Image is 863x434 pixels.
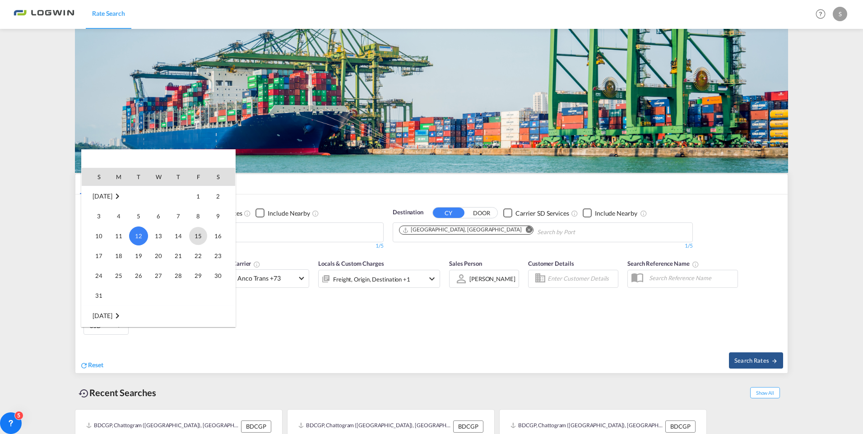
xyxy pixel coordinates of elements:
span: 7 [169,207,187,225]
th: M [109,168,129,186]
tr: Week 5 [82,266,235,286]
td: Thursday August 7 2025 [168,206,188,226]
span: 30 [209,267,227,285]
span: 20 [149,247,167,265]
td: August 2025 [82,186,148,207]
td: Tuesday August 12 2025 [129,226,148,246]
span: [DATE] [93,312,112,319]
tr: Week 6 [82,286,235,306]
td: September 2025 [82,306,235,326]
td: Monday August 11 2025 [109,226,129,246]
tr: Week 2 [82,206,235,226]
span: 12 [129,226,148,245]
th: W [148,168,168,186]
span: 29 [189,267,207,285]
span: 28 [169,267,187,285]
span: 19 [130,247,148,265]
span: 10 [90,227,108,245]
td: Sunday August 3 2025 [82,206,109,226]
td: Tuesday August 26 2025 [129,266,148,286]
td: Wednesday August 6 2025 [148,206,168,226]
td: Monday August 4 2025 [109,206,129,226]
td: Saturday August 16 2025 [208,226,235,246]
span: 22 [189,247,207,265]
span: 4 [110,207,128,225]
td: Thursday August 28 2025 [168,266,188,286]
th: S [208,168,235,186]
th: T [129,168,148,186]
span: 26 [130,267,148,285]
th: T [168,168,188,186]
td: Friday August 22 2025 [188,246,208,266]
span: 27 [149,267,167,285]
td: Friday August 8 2025 [188,206,208,226]
th: S [82,168,109,186]
md-calendar: Calendar [82,168,235,327]
span: 25 [110,267,128,285]
td: Thursday August 21 2025 [168,246,188,266]
span: 6 [149,207,167,225]
td: Wednesday August 27 2025 [148,266,168,286]
td: Friday August 29 2025 [188,266,208,286]
span: 8 [189,207,207,225]
span: 13 [149,227,167,245]
td: Wednesday August 20 2025 [148,246,168,266]
td: Friday August 1 2025 [188,186,208,207]
td: Monday August 25 2025 [109,266,129,286]
tr: Week 4 [82,246,235,266]
span: 5 [130,207,148,225]
td: Saturday August 30 2025 [208,266,235,286]
span: 9 [209,207,227,225]
td: Sunday August 24 2025 [82,266,109,286]
td: Friday August 15 2025 [188,226,208,246]
span: 31 [90,286,108,305]
td: Tuesday August 19 2025 [129,246,148,266]
span: 15 [189,227,207,245]
td: Sunday August 17 2025 [82,246,109,266]
td: Saturday August 2 2025 [208,186,235,207]
td: Saturday August 9 2025 [208,206,235,226]
tr: Week 1 [82,186,235,207]
td: Monday August 18 2025 [109,246,129,266]
span: 2 [209,187,227,205]
span: 14 [169,227,187,245]
td: Thursday August 14 2025 [168,226,188,246]
span: 23 [209,247,227,265]
span: 11 [110,227,128,245]
span: 24 [90,267,108,285]
td: Tuesday August 5 2025 [129,206,148,226]
td: Sunday August 31 2025 [82,286,109,306]
span: 17 [90,247,108,265]
td: Saturday August 23 2025 [208,246,235,266]
td: Wednesday August 13 2025 [148,226,168,246]
tr: Week undefined [82,306,235,326]
td: Sunday August 10 2025 [82,226,109,246]
span: 3 [90,207,108,225]
th: F [188,168,208,186]
span: [DATE] [93,192,112,200]
span: 16 [209,227,227,245]
span: 18 [110,247,128,265]
span: 21 [169,247,187,265]
span: 1 [189,187,207,205]
tr: Week 3 [82,226,235,246]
